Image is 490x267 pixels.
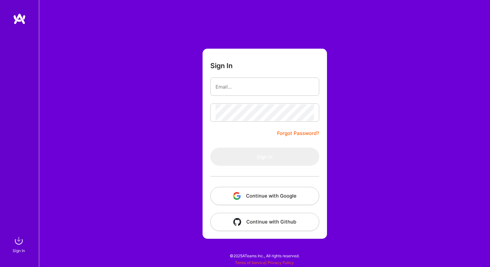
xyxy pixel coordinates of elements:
[12,234,25,247] img: sign in
[210,213,319,231] button: Continue with Github
[210,62,233,70] h3: Sign In
[14,234,25,254] a: sign inSign In
[233,218,241,226] img: icon
[13,247,25,254] div: Sign In
[210,148,319,166] button: Sign In
[216,79,314,95] input: Email...
[235,260,294,265] span: |
[39,248,490,264] div: © 2025 ATeams Inc., All rights reserved.
[13,13,26,25] img: logo
[210,187,319,205] button: Continue with Google
[235,260,265,265] a: Terms of Service
[268,260,294,265] a: Privacy Policy
[233,192,241,200] img: icon
[277,129,319,137] a: Forgot Password?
